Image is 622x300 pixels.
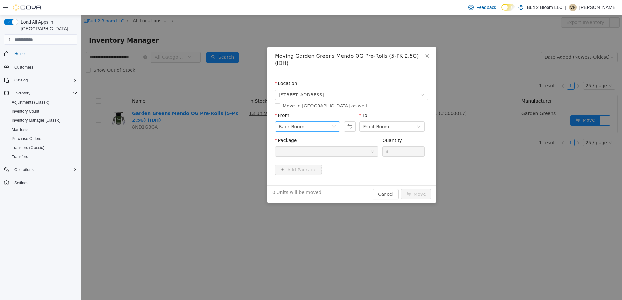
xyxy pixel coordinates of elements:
span: Inventory Manager (Classic) [12,118,61,123]
button: Close [337,32,355,51]
span: Transfers [12,154,28,159]
img: Cova [13,4,42,11]
button: icon: plusAdd Package [194,150,240,160]
button: Transfers [7,152,80,161]
a: Settings [12,179,31,187]
span: Customers [12,63,77,71]
i: icon: close [343,39,348,44]
button: Operations [1,165,80,174]
i: icon: down [289,135,293,139]
span: Home [12,49,77,57]
button: Inventory Count [7,107,80,116]
span: VR [570,4,576,11]
button: Manifests [7,125,80,134]
span: Catalog [14,78,28,83]
button: Catalog [1,76,80,85]
i: icon: down [251,110,255,114]
button: Inventory [12,89,33,97]
button: Settings [1,178,80,188]
span: Inventory Manager (Classic) [9,117,77,124]
p: | [565,4,566,11]
span: Catalog [12,76,77,84]
button: Customers [1,62,80,71]
span: Purchase Orders [9,135,77,143]
button: Cancel [291,174,317,184]
a: Adjustments (Classic) [9,98,52,106]
a: Inventory Count [9,107,42,115]
span: Purchase Orders [12,136,41,141]
span: Manifests [9,126,77,133]
span: Inventory Count [12,109,39,114]
span: Operations [12,166,77,174]
span: Transfers (Classic) [12,145,44,150]
span: Transfers (Classic) [9,144,77,152]
a: Home [12,50,27,57]
a: Purchase Orders [9,135,44,143]
div: Moving Garden Greens Mendo OG Pre-Rolls (5-PK 2.5G) (IDH) [194,38,347,52]
label: Location [194,66,216,71]
span: Move in [GEOGRAPHIC_DATA] as well [199,88,288,94]
span: Inventory [14,91,30,96]
button: Catalog [12,76,30,84]
nav: Complex example [4,46,77,205]
p: [PERSON_NAME] [579,4,617,11]
div: Back Room [197,107,223,117]
button: Inventory Manager (Classic) [7,116,80,125]
span: 0 Units will be moved. [191,174,242,181]
button: Swap [263,106,274,117]
button: Purchase Orders [7,134,80,143]
span: Manifests [12,127,28,132]
label: To [278,98,286,103]
input: Quantity [301,132,343,142]
div: Front Room [282,107,308,117]
span: 123 Ledgewood Ave [197,75,243,85]
span: Adjustments (Classic) [9,98,77,106]
p: Bud 2 Bloom LLC [527,4,562,11]
i: icon: down [339,78,343,82]
a: Inventory Manager (Classic) [9,117,63,124]
span: Feedback [476,4,496,11]
label: Package [194,123,215,128]
a: Manifests [9,126,31,133]
button: icon: swapMove [320,174,350,184]
button: Home [1,49,80,58]
span: Settings [14,181,28,186]
a: Transfers (Classic) [9,144,47,152]
a: Feedback [466,1,499,14]
span: Transfers [9,153,77,161]
i: icon: down [335,110,339,114]
input: Dark Mode [501,4,515,11]
button: Inventory [1,89,80,98]
span: Inventory [12,89,77,97]
a: Customers [12,63,36,71]
a: Transfers [9,153,31,161]
span: Customers [14,65,33,70]
span: Operations [14,167,34,172]
label: From [194,98,208,103]
button: Operations [12,166,36,174]
span: Load All Apps in [GEOGRAPHIC_DATA] [18,19,77,32]
span: Inventory Count [9,107,77,115]
div: Valerie Richards [569,4,577,11]
span: Settings [12,179,77,187]
button: Transfers (Classic) [7,143,80,152]
label: Quantity [301,123,321,128]
span: Home [14,51,25,56]
span: Adjustments (Classic) [12,100,49,105]
button: Adjustments (Classic) [7,98,80,107]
